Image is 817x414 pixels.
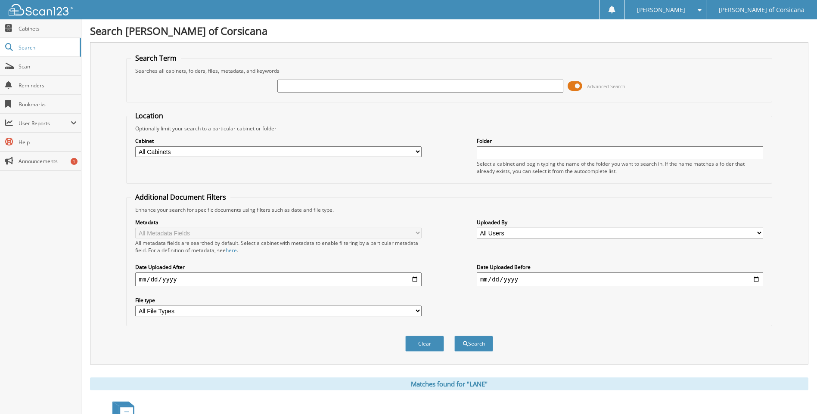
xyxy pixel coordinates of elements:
span: Search [19,44,75,51]
label: Uploaded By [477,219,763,226]
div: Select a cabinet and begin typing the name of the folder you want to search in. If the name match... [477,160,763,175]
legend: Additional Document Filters [131,192,230,202]
div: Optionally limit your search to a particular cabinet or folder [131,125,767,132]
button: Clear [405,336,444,352]
label: File type [135,297,422,304]
button: Search [454,336,493,352]
div: All metadata fields are searched by default. Select a cabinet with metadata to enable filtering b... [135,239,422,254]
img: scan123-logo-white.svg [9,4,73,15]
span: User Reports [19,120,71,127]
label: Folder [477,137,763,145]
span: Help [19,139,77,146]
span: [PERSON_NAME] of Corsicana [719,7,805,12]
input: start [135,272,422,286]
input: end [477,272,763,286]
a: here [226,247,237,254]
span: Bookmarks [19,101,77,108]
legend: Search Term [131,53,181,63]
label: Metadata [135,219,422,226]
span: Cabinets [19,25,77,32]
div: 1 [71,158,78,165]
span: Reminders [19,82,77,89]
label: Cabinet [135,137,422,145]
span: Scan [19,63,77,70]
label: Date Uploaded After [135,263,422,271]
div: Matches found for "LANE" [90,377,808,390]
span: Announcements [19,158,77,165]
h1: Search [PERSON_NAME] of Corsicana [90,24,808,38]
label: Date Uploaded Before [477,263,763,271]
span: Advanced Search [587,83,625,90]
legend: Location [131,111,168,120]
div: Enhance your search for specific documents using filters such as date and file type. [131,206,767,213]
span: [PERSON_NAME] [637,7,685,12]
div: Searches all cabinets, folders, files, metadata, and keywords [131,67,767,74]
